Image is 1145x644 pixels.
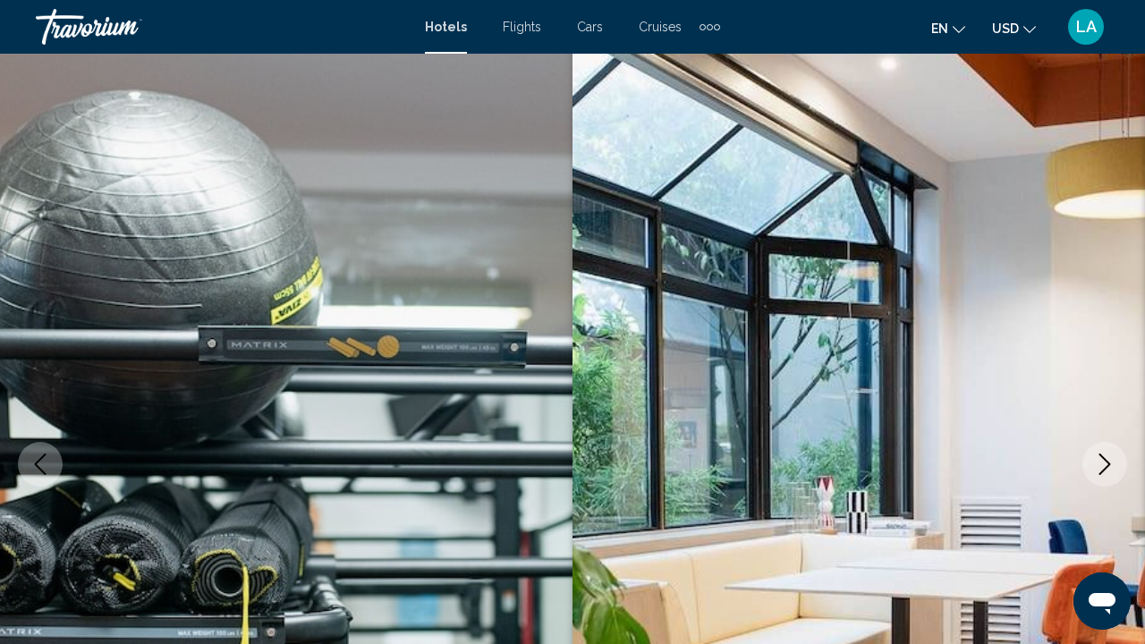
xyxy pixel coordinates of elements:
a: Hotels [425,20,467,34]
a: Cruises [639,20,682,34]
a: Travorium [36,9,407,45]
button: Change language [931,15,965,41]
button: User Menu [1063,8,1109,46]
iframe: Button to launch messaging window [1073,572,1131,630]
a: Cars [577,20,603,34]
a: Flights [503,20,541,34]
button: Next image [1082,442,1127,487]
span: USD [992,21,1019,36]
button: Previous image [18,442,63,487]
span: LA [1076,18,1097,36]
button: Change currency [992,15,1036,41]
span: en [931,21,948,36]
button: Extra navigation items [700,13,720,41]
